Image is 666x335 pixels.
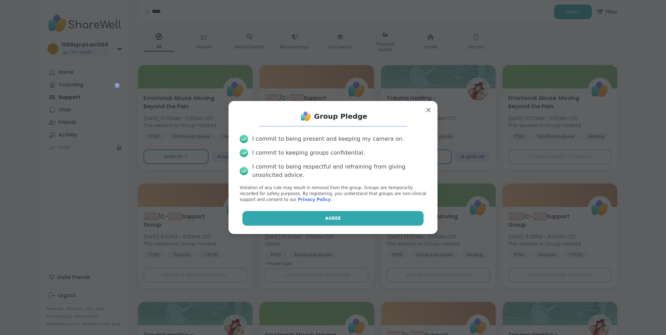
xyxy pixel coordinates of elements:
[298,197,331,202] a: Privacy Policy
[252,149,365,157] div: I commit to keeping groups confidential.
[240,185,426,202] p: Violation of any rule may result in removal from the group. Groups are temporarily recorded for s...
[252,135,404,143] div: I commit to being present and keeping my camera on.
[325,215,341,221] span: Agree
[242,211,424,226] button: Agree
[252,163,426,179] div: I commit to being respectful and refraining from giving unsolicited advice.
[314,111,367,121] h1: Group Pledge
[299,109,313,123] img: ShareWell Logo
[114,83,120,88] iframe: Spotlight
